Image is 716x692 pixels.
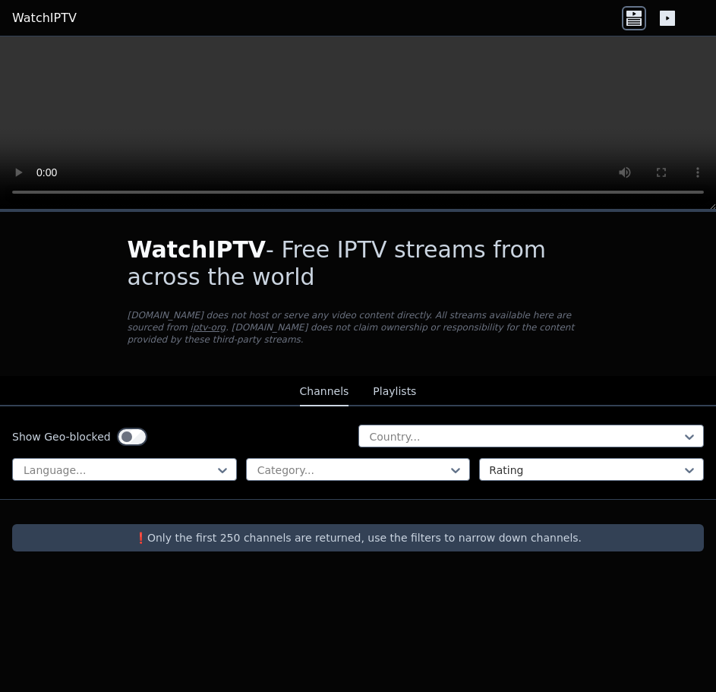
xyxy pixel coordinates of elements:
[18,530,698,545] p: ❗️Only the first 250 channels are returned, use the filters to narrow down channels.
[191,322,226,333] a: iptv-org
[300,378,349,406] button: Channels
[128,236,267,263] span: WatchIPTV
[128,309,589,346] p: [DOMAIN_NAME] does not host or serve any video content directly. All streams available here are s...
[128,236,589,291] h1: - Free IPTV streams from across the world
[12,9,77,27] a: WatchIPTV
[12,429,111,444] label: Show Geo-blocked
[373,378,416,406] button: Playlists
